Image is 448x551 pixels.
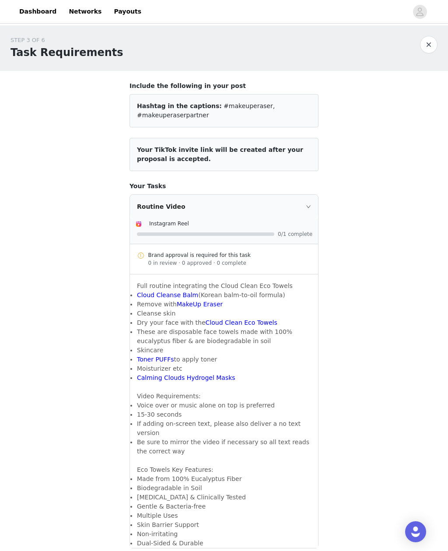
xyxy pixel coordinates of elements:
span: Multiple Uses [137,512,178,519]
i: icon: right [306,204,311,209]
div: 0 in review · 0 approved · 0 complete [148,259,311,267]
li: If adding on-screen text, please also deliver a no text version [137,419,311,438]
h4: Your Tasks [129,182,318,191]
span: [MEDICAL_DATA] & Clinically Tested [137,494,246,501]
a: Calming Clouds Hydrogel Masks [137,374,235,381]
a: Toner PUFFs [137,356,174,363]
span: 0/1 complete [278,232,313,237]
li: Voice over or music alone on top is preferred [137,401,311,410]
div: STEP 3 OF 6 [10,36,123,45]
img: Instagram Reels Icon [135,221,142,228]
span: Hashtag in the captions: [137,102,222,109]
a: Cloud Clean Eco Towels [206,319,277,326]
div: (Korean balm-to-oil formula) [137,291,311,300]
span: Dual-Sided & Durable [137,540,203,547]
div: Cleanse skin [137,309,311,318]
a: Networks [63,2,107,21]
div: icon: rightRoutine Video [130,195,318,218]
span: Eco Towels Key Features: [137,466,213,473]
span: Made from 100% Eucalyptus Fiber [137,475,241,482]
li: 15-30 seconds [137,410,311,419]
span: Biodegradable in Soil [137,484,202,491]
a: Cloud Cleanse Balm [137,291,198,298]
div: Skincare [137,346,311,355]
div: Remove with [137,300,311,309]
span: #makeuperaser, #makeuperaserpartner [137,102,275,119]
a: Dashboard [14,2,62,21]
span: Instagram Reel [149,221,189,227]
div: to apply toner [137,355,311,364]
a: Payouts [108,2,147,21]
div: Moisturizer etc [137,364,311,373]
span: Your TikTok invite link will be created after your proposal is accepted. [137,146,303,162]
h4: Include the following in your post [129,81,318,91]
div: Brand approval is required for this task [148,251,311,259]
a: MakeUp Eraser [177,301,223,308]
div: Dry your face with the [137,318,311,327]
p: Video Requirements: [137,392,311,401]
span: Gentle & Bacteria-free [137,503,206,510]
div: avatar [416,5,424,19]
li: Be sure to mirror the video if necessary so all text reads the correct way [137,438,311,456]
h1: Task Requirements [10,45,123,60]
span: Non-irritating [137,530,178,537]
div: Open Intercom Messenger [405,521,426,542]
span: Skin Barrier Support [137,521,199,528]
div: These are disposable face towels made with 100% eucalyptus fiber & are biodegradable in soil [137,327,311,346]
p: Full routine integrating the Cloud Clean Eco Towels [137,281,311,291]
